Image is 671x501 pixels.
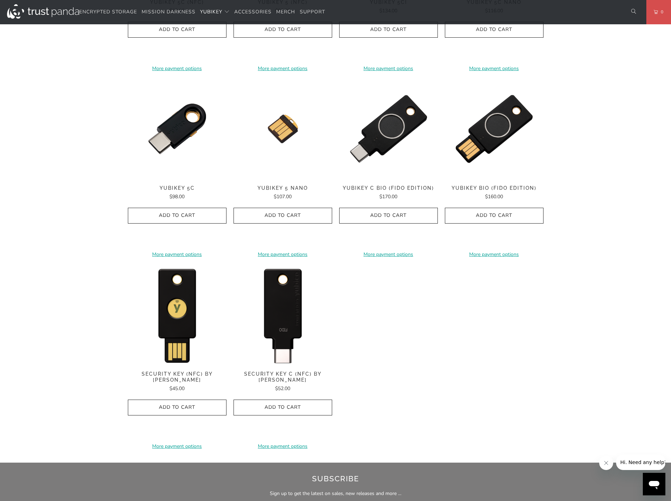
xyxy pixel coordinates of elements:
[128,265,226,364] img: Security Key (NFC) by Yubico - Trust Panda
[128,371,226,383] span: Security Key (NFC) by [PERSON_NAME]
[128,80,226,178] img: YubiKey 5C - Trust Panda
[128,80,226,178] a: YubiKey 5C - Trust Panda YubiKey 5C - Trust Panda
[339,80,438,178] img: YubiKey C Bio (FIDO Edition) - Trust Panda
[128,371,226,393] a: Security Key (NFC) by [PERSON_NAME] $45.00
[234,443,332,450] a: More payment options
[234,371,332,383] span: Security Key C (NFC) by [PERSON_NAME]
[4,5,51,11] span: Hi. Need any help?
[142,8,195,15] span: Mission Darkness
[234,400,332,415] button: Add to Cart
[128,185,226,201] a: YubiKey 5C $98.00
[169,193,185,200] span: $98.00
[136,473,535,484] h2: Subscribe
[339,22,438,38] button: Add to Cart
[234,251,332,258] a: More payment options
[135,27,219,33] span: Add to Cart
[234,208,332,224] button: Add to Cart
[128,251,226,258] a: More payment options
[128,265,226,364] a: Security Key (NFC) by Yubico - Trust Panda Security Key (NFC) by Yubico - Trust Panda
[128,185,226,191] span: YubiKey 5C
[339,208,438,224] button: Add to Cart
[616,455,665,470] iframe: Message from company
[452,27,536,33] span: Add to Cart
[445,80,543,178] img: YubiKey Bio (FIDO Edition) - Trust Panda
[241,405,325,411] span: Add to Cart
[339,80,438,178] a: YubiKey C Bio (FIDO Edition) - Trust Panda YubiKey C Bio (FIDO Edition) - Trust Panda
[599,456,613,470] iframe: Close message
[445,251,543,258] a: More payment options
[135,213,219,219] span: Add to Cart
[135,405,219,411] span: Add to Cart
[234,22,332,38] button: Add to Cart
[128,208,226,224] button: Add to Cart
[452,213,536,219] span: Add to Cart
[241,27,325,33] span: Add to Cart
[445,185,543,201] a: YubiKey Bio (FIDO Edition) $160.00
[7,4,79,19] img: Trust Panda Australia
[485,193,503,200] span: $160.00
[136,490,535,497] p: Sign up to get the latest on sales, new releases and more …
[379,193,397,200] span: $170.00
[339,251,438,258] a: More payment options
[300,8,325,15] span: Support
[79,4,137,20] a: Encrypted Storage
[234,4,272,20] a: Accessories
[79,8,137,15] span: Encrypted Storage
[347,213,430,219] span: Add to Cart
[274,193,292,200] span: $107.00
[339,185,438,201] a: YubiKey C Bio (FIDO Edition) $170.00
[445,80,543,178] a: YubiKey Bio (FIDO Edition) - Trust Panda YubiKey Bio (FIDO Edition) - Trust Panda
[234,371,332,393] a: Security Key C (NFC) by [PERSON_NAME] $52.00
[339,185,438,191] span: YubiKey C Bio (FIDO Edition)
[234,185,332,201] a: YubiKey 5 Nano $107.00
[276,8,295,15] span: Merch
[234,265,332,364] a: Security Key C (NFC) by Yubico - Trust Panda Security Key C (NFC) by Yubico - Trust Panda
[79,4,325,20] nav: Translation missing: en.navigation.header.main_nav
[200,8,222,15] span: YubiKey
[234,265,332,364] img: Security Key C (NFC) by Yubico - Trust Panda
[658,8,664,16] span: 0
[445,208,543,224] button: Add to Cart
[445,22,543,38] button: Add to Cart
[128,65,226,73] a: More payment options
[234,185,332,191] span: YubiKey 5 Nano
[339,65,438,73] a: More payment options
[643,473,665,495] iframe: Button to launch messaging window
[234,80,332,178] img: YubiKey 5 Nano - Trust Panda
[169,385,185,392] span: $45.00
[128,400,226,415] button: Add to Cart
[445,185,543,191] span: YubiKey Bio (FIDO Edition)
[347,27,430,33] span: Add to Cart
[142,4,195,20] a: Mission Darkness
[241,213,325,219] span: Add to Cart
[128,443,226,450] a: More payment options
[128,22,226,38] button: Add to Cart
[445,65,543,73] a: More payment options
[275,385,290,392] span: $52.00
[200,4,230,20] summary: YubiKey
[300,4,325,20] a: Support
[234,65,332,73] a: More payment options
[234,80,332,178] a: YubiKey 5 Nano - Trust Panda YubiKey 5 Nano - Trust Panda
[276,4,295,20] a: Merch
[234,8,272,15] span: Accessories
